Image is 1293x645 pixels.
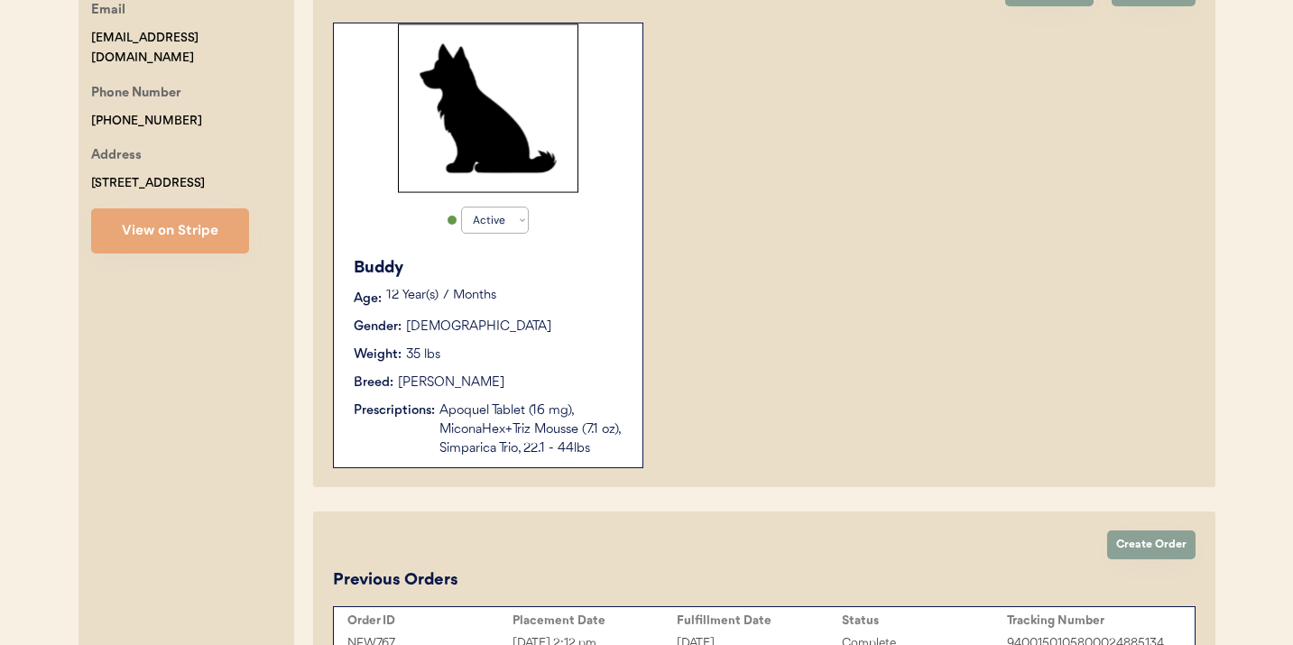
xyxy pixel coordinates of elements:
[91,111,202,132] div: [PHONE_NUMBER]
[354,401,435,420] div: Prescriptions:
[398,373,504,392] div: [PERSON_NAME]
[347,613,513,628] div: Order ID
[1107,530,1196,559] button: Create Order
[398,23,578,193] img: Rectangle%2029.svg
[386,290,624,302] p: 12 Year(s) 7 Months
[91,145,142,168] div: Address
[354,290,382,309] div: Age:
[439,401,624,458] div: Apoquel Tablet (16 mg), MiconaHex+Triz Mousse (7.1 oz), Simparica Trio, 22.1 - 44lbs
[91,173,205,194] div: [STREET_ADDRESS]
[513,613,678,628] div: Placement Date
[354,346,402,364] div: Weight:
[354,373,393,392] div: Breed:
[333,568,458,593] div: Previous Orders
[406,318,551,336] div: [DEMOGRAPHIC_DATA]
[91,208,249,253] button: View on Stripe
[842,613,1007,628] div: Status
[1007,613,1172,628] div: Tracking Number
[91,28,294,69] div: [EMAIL_ADDRESS][DOMAIN_NAME]
[354,256,624,281] div: Buddy
[677,613,842,628] div: Fulfillment Date
[354,318,402,336] div: Gender:
[91,83,181,106] div: Phone Number
[406,346,440,364] div: 35 lbs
